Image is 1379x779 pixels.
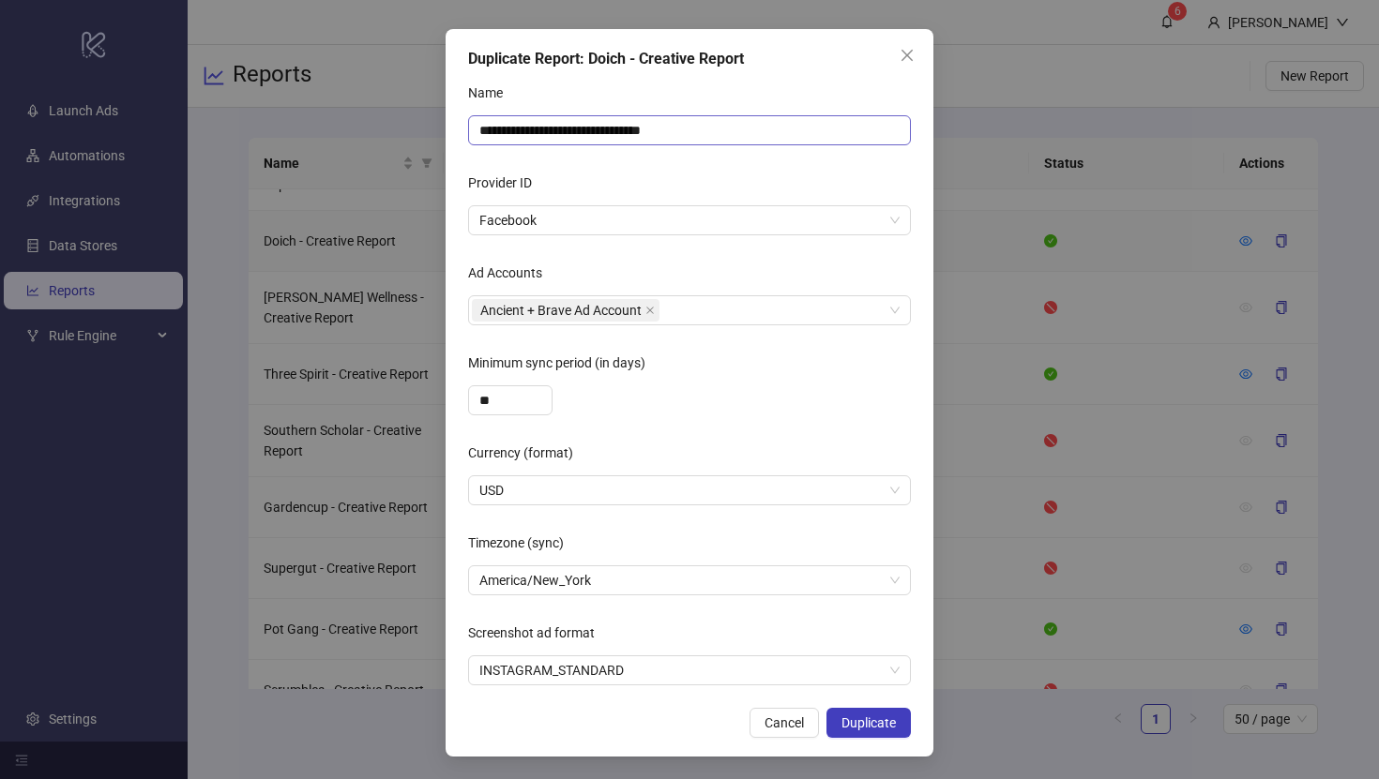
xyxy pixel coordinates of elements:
[468,168,544,198] label: Provider ID
[750,708,819,738] button: Cancel
[479,476,900,504] span: USD
[900,48,915,63] span: close
[480,300,642,321] span: Ancient + Brave Ad Account
[472,299,659,322] span: Ancient + Brave Ad Account
[468,48,911,70] div: Duplicate Report: Doich - Creative Report
[479,656,900,684] span: INSTAGRAM_STANDARD
[479,206,900,234] span: Facebook
[765,715,804,730] span: Cancel
[468,258,554,288] label: Ad Accounts
[841,715,896,730] span: Duplicate
[468,438,585,468] label: Currency (format)
[468,348,658,378] label: Minimum sync period (in days)
[645,306,655,315] span: close
[468,78,515,108] label: Name
[468,115,911,145] input: Name
[468,618,607,648] label: Screenshot ad format
[469,386,552,414] input: Minimum sync period (in days)
[826,708,911,738] button: Duplicate
[468,528,576,558] label: Timezone (sync)
[479,566,900,594] span: America/New_York
[892,40,922,70] button: Close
